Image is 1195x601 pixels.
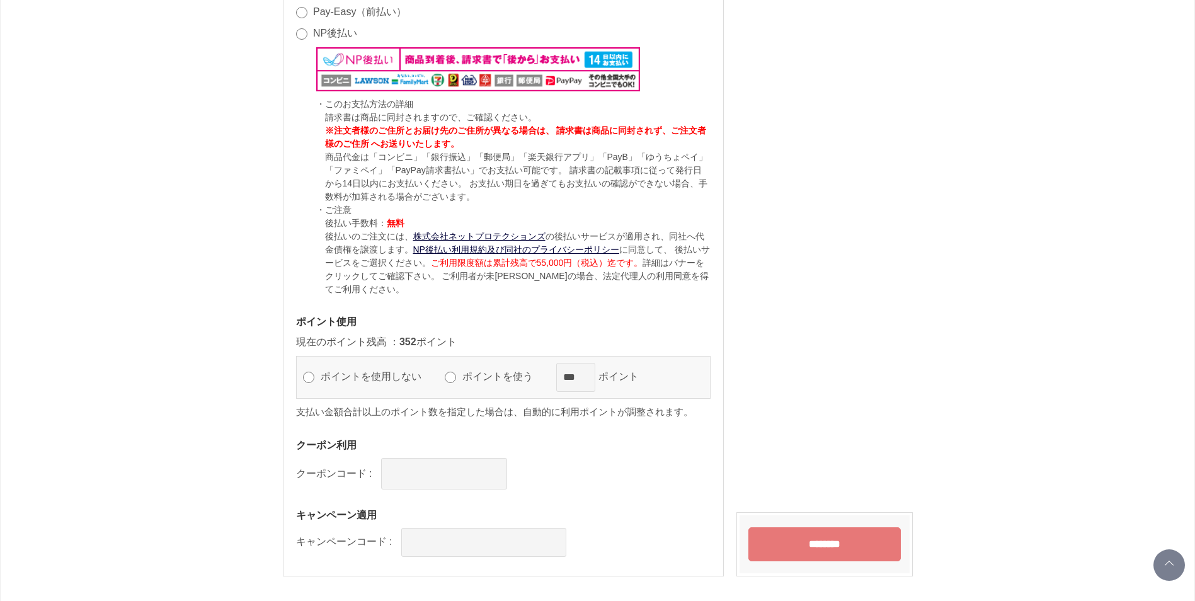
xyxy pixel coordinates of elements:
p: 後払い手数料： 後払いのご注文には、 の後払いサービスが適用され、同社へ代金債権を譲渡します。 に同意して、 後払いサービスをご選択ください。 詳細はバナーをクリックしてご確認下さい。 ご利用者... [325,217,711,296]
div: ・このお支払方法の詳細 ・ご注意 [316,98,711,296]
span: ご利用限度額は累計残高で55,000円（税込）迄です。 [431,258,643,268]
label: NP後払い [313,28,357,38]
a: 株式会社ネットプロテクションズ [413,231,546,241]
p: 請求書は商品に同封されますので、ご確認ください。 [325,111,711,124]
a: NP後払い利用規約及び同社のプライバシーポリシー [413,244,619,255]
span: 無料 [387,218,404,228]
span: 352 [399,336,416,347]
label: ポイントを使用しない [317,371,436,382]
span: ※注文者様のご住所とお届け先のご住所が異なる場合は、 請求書は商品に同封されず、ご注文者様のご住所 へお送りいたします。 [325,125,707,149]
label: キャンペーンコード : [296,536,392,547]
label: Pay-Easy（前払い） [313,6,406,17]
p: 現在のポイント残高 ： ポイント [296,335,711,350]
label: ポイントを使う [459,371,547,382]
p: 商品代金は「コンビニ」「銀行振込」「郵便局」「楽天銀行アプリ」「PayB」「ゆうちょペイ」「ファミペイ」「PayPay請求書払い」でお支払い可能です。 請求書の記載事項に従って発行日から14日以... [325,151,711,203]
label: クーポンコード : [296,468,372,479]
h3: キャンペーン適用 [296,508,711,522]
img: NP後払い [316,47,641,91]
h3: ポイント使用 [296,315,711,328]
label: ポイント [595,371,653,382]
p: 支払い金額合計以上のポイント数を指定した場合は、自動的に利用ポイントが調整されます。 [296,405,711,420]
h3: クーポン利用 [296,438,711,452]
